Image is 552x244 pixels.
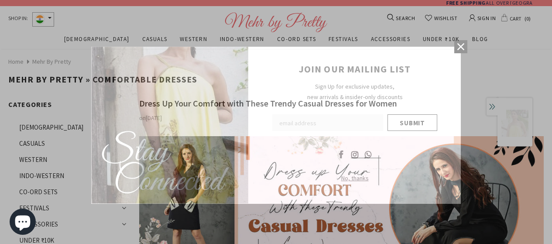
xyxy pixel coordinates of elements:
input: Email Address [272,114,383,131]
span: No, thanks [341,174,369,182]
input: Submit [387,114,437,131]
span: Sign Up for exclusive updates, new arrivals & insider-only discounts [307,82,403,101]
a: Close [454,40,467,53]
span: JOIN OUR MAILING LIST [299,63,411,75]
inbox-online-store-chat: Shopify online store chat [7,209,38,237]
